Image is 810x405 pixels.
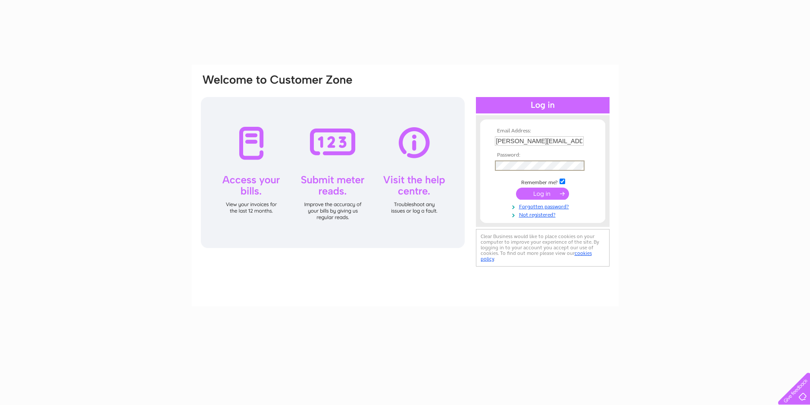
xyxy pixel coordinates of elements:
td: Remember me? [493,177,593,186]
th: Email Address: [493,128,593,134]
a: Forgotten password? [495,202,593,210]
div: Clear Business would like to place cookies on your computer to improve your experience of the sit... [476,229,610,267]
input: Submit [516,188,569,200]
a: cookies policy [481,250,592,262]
a: Not registered? [495,210,593,218]
th: Password: [493,152,593,158]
